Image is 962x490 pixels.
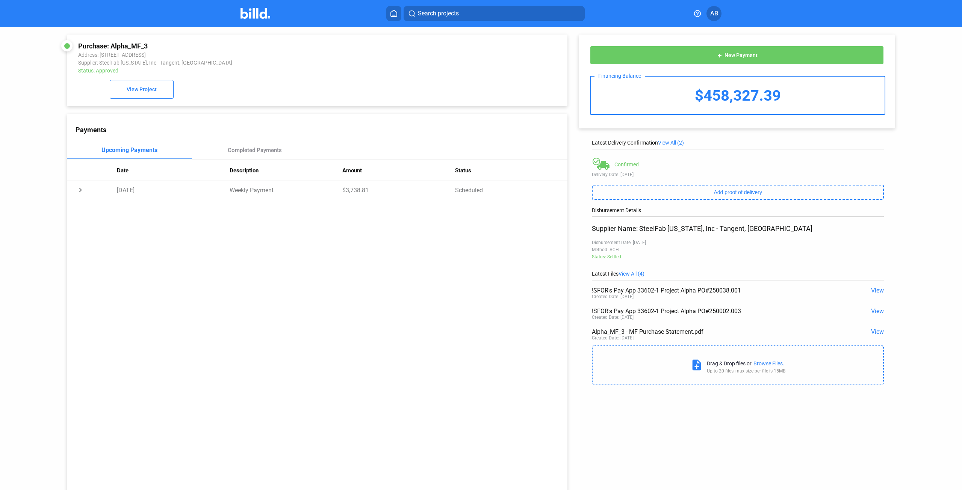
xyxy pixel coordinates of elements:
button: View Project [110,80,174,99]
div: Disbursement Date: [DATE] [592,240,884,245]
span: View [871,328,884,335]
span: View [871,287,884,294]
div: Status: Approved [78,68,461,74]
span: View All (2) [658,140,684,146]
button: AB [706,6,721,21]
div: Supplier Name: SteelFab [US_STATE], Inc - Tangent, [GEOGRAPHIC_DATA] [592,225,884,232]
div: Created Date: [DATE] [592,294,634,299]
div: Disbursement Details [592,207,884,213]
div: Upcoming Payments [101,146,157,154]
div: Completed Payments [228,147,282,154]
div: Payments [76,126,567,134]
div: Drag & Drop files or [707,360,752,366]
div: Created Date: [DATE] [592,315,634,320]
span: View [871,308,884,315]
img: Billd Company Logo [240,8,270,19]
div: Delivery Date: [DATE] [592,172,884,177]
button: Add proof of delivery [592,185,884,200]
div: Confirmed [614,161,639,167]
div: Browse Files. [753,360,784,366]
span: View Project [127,87,157,93]
span: AB [710,9,718,18]
mat-icon: add [717,53,723,59]
div: Latest Delivery Confirmation [592,140,884,146]
button: Search projects [404,6,585,21]
mat-icon: note_add [690,359,703,371]
span: New Payment [725,53,758,59]
th: Amount [342,160,455,181]
div: Up to 20 files, max size per file is 15MB [707,368,785,374]
td: [DATE] [117,181,230,199]
div: !SFOR's Pay App 33602-1 Project Alpha PO#250038.001 [592,287,825,294]
div: $458,327.39 [591,77,885,114]
div: Latest Files [592,271,884,277]
div: Purchase: Alpha_MF_3 [78,42,461,50]
span: Add proof of delivery [714,189,762,195]
div: Method: ACH [592,247,884,252]
button: New Payment [590,46,884,65]
div: Address: [STREET_ADDRESS] [78,52,461,58]
td: $3,738.81 [342,181,455,199]
td: Weekly Payment [230,181,342,199]
span: Search projects [418,9,459,18]
div: !SFOR's Pay App 33602-1 Project Alpha PO#250002.003 [592,308,825,315]
div: Status: Settled [592,254,884,259]
th: Date [117,160,230,181]
div: Alpha_MF_3 - MF Purchase Statement.pdf [592,328,825,335]
span: View All (4) [619,271,644,277]
th: Description [230,160,342,181]
div: Created Date: [DATE] [592,335,634,341]
div: Financing Balance [594,73,645,79]
td: Scheduled [455,181,568,199]
th: Status [455,160,568,181]
div: Supplier: SteelFab [US_STATE], Inc - Tangent, [GEOGRAPHIC_DATA] [78,60,461,66]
